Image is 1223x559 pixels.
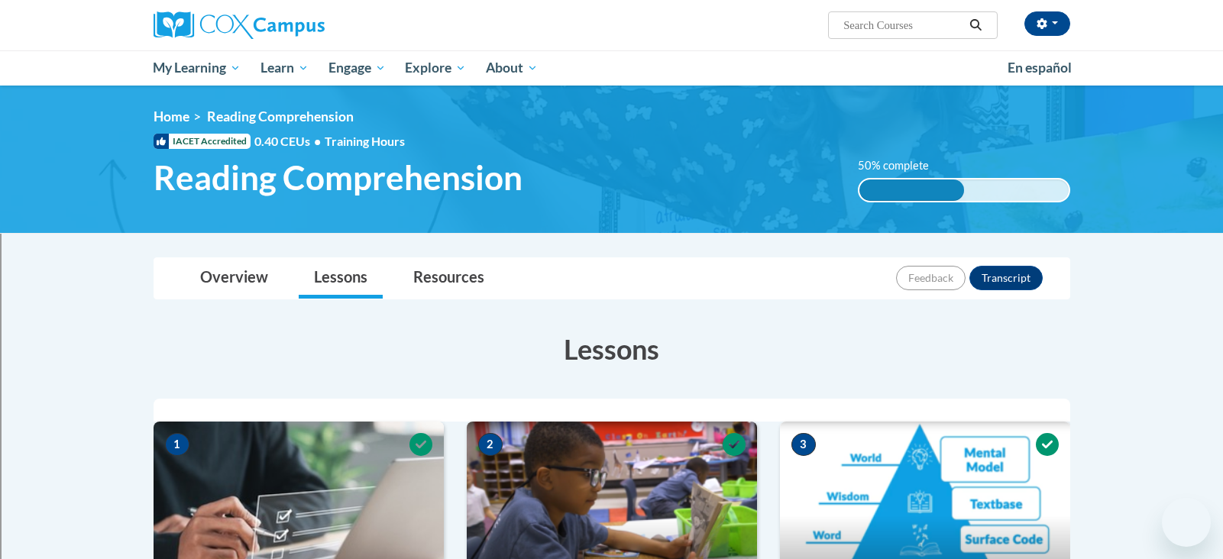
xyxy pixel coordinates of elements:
[858,157,946,174] label: 50% complete
[328,59,386,77] span: Engage
[144,50,251,86] a: My Learning
[964,16,987,34] button: Search
[254,133,325,150] span: 0.40 CEUs
[1024,11,1070,36] button: Account Settings
[476,50,548,86] a: About
[131,50,1093,86] div: Main menu
[1008,60,1072,76] span: En español
[260,59,309,77] span: Learn
[154,157,523,198] span: Reading Comprehension
[154,134,251,149] span: IACET Accredited
[319,50,396,86] a: Engage
[486,59,538,77] span: About
[207,108,354,124] span: Reading Comprehension
[251,50,319,86] a: Learn
[395,50,476,86] a: Explore
[859,179,964,201] div: 50% complete
[314,134,321,148] span: •
[325,134,405,148] span: Training Hours
[154,11,444,39] a: Cox Campus
[998,52,1082,84] a: En español
[154,108,189,124] a: Home
[153,59,241,77] span: My Learning
[1162,498,1211,547] iframe: Button to launch messaging window
[405,59,466,77] span: Explore
[154,11,325,39] img: Cox Campus
[842,16,964,34] input: Search Courses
